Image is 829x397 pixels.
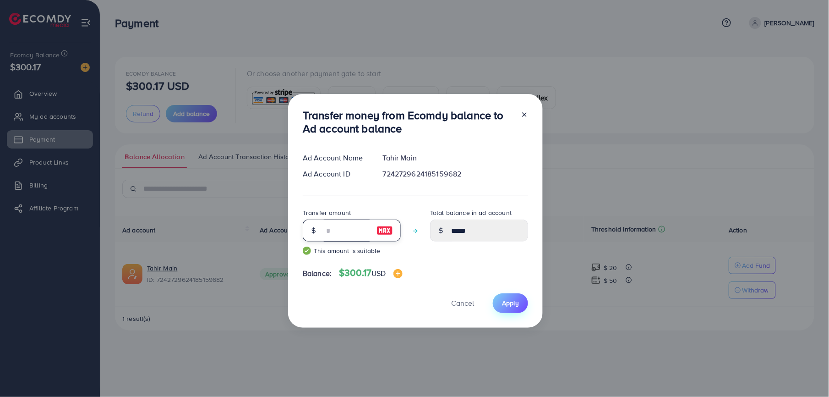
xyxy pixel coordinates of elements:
[440,293,485,313] button: Cancel
[303,247,311,255] img: guide
[502,298,519,308] span: Apply
[339,267,403,279] h4: $300.17
[303,246,401,255] small: This amount is suitable
[430,208,512,217] label: Total balance in ad account
[376,169,535,179] div: 7242729624185159682
[393,269,403,278] img: image
[303,268,332,279] span: Balance:
[295,153,376,163] div: Ad Account Name
[376,153,535,163] div: Tahir Main
[376,225,393,236] img: image
[371,268,386,278] span: USD
[303,109,513,135] h3: Transfer money from Ecomdy balance to Ad account balance
[790,356,822,390] iframe: Chat
[295,169,376,179] div: Ad Account ID
[451,298,474,308] span: Cancel
[303,208,351,217] label: Transfer amount
[493,293,528,313] button: Apply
